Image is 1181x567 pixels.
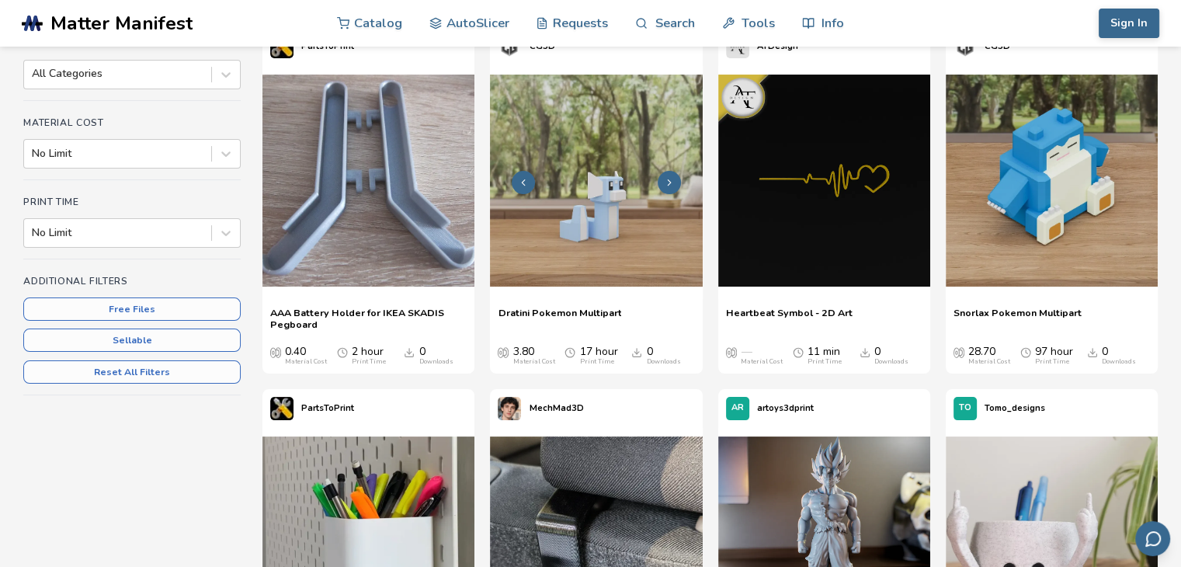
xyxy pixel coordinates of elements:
[23,197,241,207] h4: Print Time
[512,358,554,366] div: Material Cost
[1035,358,1069,366] div: Print Time
[564,346,575,358] span: Average Print Time
[262,389,362,428] a: PartsToPrint's profilePartsToPrint
[1099,9,1159,38] button: Sign In
[1035,346,1073,366] div: 97 hour
[631,346,642,358] span: Downloads
[953,307,1082,330] a: Snorlax Pokemon Multipart
[741,346,752,358] span: —
[874,346,908,366] div: 0
[270,307,467,330] a: AAA Battery Holder for IKEA SKADIS Pegboard
[726,307,853,330] a: Heartbeat Symbol - 2D Art
[498,346,509,358] span: Average Cost
[23,37,241,48] h4: Categories
[301,400,354,416] p: PartsToPrint
[419,358,453,366] div: Downloads
[757,400,814,416] p: artoys3dprint
[985,400,1045,416] p: Tomo_designs
[741,358,783,366] div: Material Cost
[646,346,680,366] div: 0
[579,358,613,366] div: Print Time
[32,68,35,80] input: All Categories
[419,346,453,366] div: 0
[579,346,617,366] div: 17 hour
[337,346,348,358] span: Average Print Time
[352,358,386,366] div: Print Time
[404,346,415,358] span: Downloads
[968,358,1010,366] div: Material Cost
[23,360,241,384] button: Reset All Filters
[512,346,554,366] div: 3.80
[23,297,241,321] button: Free Files
[23,117,241,128] h4: Material Cost
[808,358,842,366] div: Print Time
[352,346,386,366] div: 2 hour
[490,389,591,428] a: MechMad3D's profileMechMad3D
[23,329,241,352] button: Sellable
[50,12,193,34] span: Matter Manifest
[498,307,621,330] a: Dratini Pokemon Multipart
[1135,521,1170,556] button: Send feedback via email
[953,346,964,358] span: Average Cost
[529,400,583,416] p: MechMad3D
[874,358,908,366] div: Downloads
[1102,358,1136,366] div: Downloads
[270,346,281,358] span: Average Cost
[285,358,327,366] div: Material Cost
[726,346,737,358] span: Average Cost
[285,346,327,366] div: 0.40
[793,346,804,358] span: Average Print Time
[731,403,744,413] span: AR
[270,397,294,420] img: PartsToPrint's profile
[32,148,35,160] input: No Limit
[968,346,1010,366] div: 28.70
[808,346,842,366] div: 11 min
[498,397,521,420] img: MechMad3D's profile
[860,346,870,358] span: Downloads
[959,403,971,413] span: TO
[23,276,241,287] h4: Additional Filters
[1020,346,1031,358] span: Average Print Time
[32,227,35,239] input: No Limit
[1102,346,1136,366] div: 0
[646,358,680,366] div: Downloads
[1087,346,1098,358] span: Downloads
